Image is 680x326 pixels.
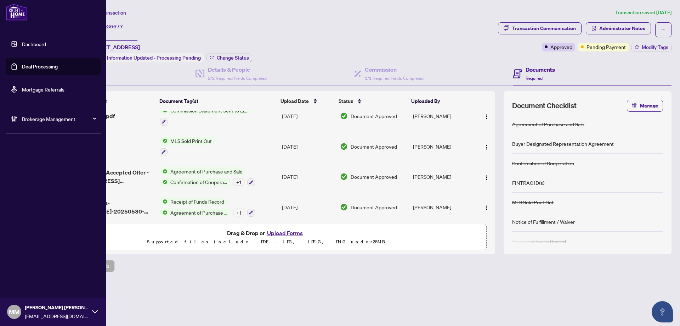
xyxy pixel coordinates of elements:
span: receipt-of-funds-[PERSON_NAME]-20250530-093112.pdf [66,199,154,216]
img: Document Status [340,173,348,181]
td: [DATE] [279,101,338,131]
span: Document Approved [351,173,397,181]
img: Logo [484,114,489,120]
h4: Details & People [208,65,267,74]
img: Document Status [340,112,348,120]
span: Approved [550,43,572,51]
span: Administrator Notes [599,23,645,34]
span: Agreement of Purchase and Sale [168,167,245,175]
span: Agreement of Purchase and Sale [168,209,230,216]
th: (12) File Name [62,91,156,111]
span: Drag & Drop or [227,228,305,238]
button: Change Status [206,54,252,62]
button: Manage [627,100,663,112]
button: Status IconMLS Sold Print Out [160,137,215,156]
img: Document Status [340,143,348,150]
img: Logo [484,205,489,211]
td: [PERSON_NAME] [410,101,475,131]
div: Status: [88,53,204,62]
h4: Documents [526,65,555,74]
span: MM [9,307,19,317]
span: Document Approved [351,143,397,150]
button: Modify Tags [631,43,671,51]
img: Status Icon [160,167,168,175]
span: Confirmation of Cooperation [168,178,230,186]
td: [DATE] [279,192,338,222]
span: [EMAIL_ADDRESS][DOMAIN_NAME] [25,312,89,320]
span: MLS Sold Print Out [168,137,215,145]
img: Status Icon [160,137,168,145]
button: Logo [481,201,492,213]
span: Manage [640,100,658,111]
td: [DATE] [279,162,338,192]
th: Upload Date [278,91,336,111]
button: Status IconAgreement of Purchase and SaleStatus IconConfirmation of Cooperation+1 [160,167,255,187]
button: Logo [481,171,492,182]
img: Logo [484,144,489,150]
div: Buyer Designated Representation Agreement [512,140,614,148]
span: Required [526,76,543,81]
div: MLS Sold Print Out [512,198,554,206]
span: 2/2 Required Fields Completed [208,76,267,81]
img: Status Icon [160,198,168,205]
span: Drag & Drop orUpload FormsSupported files include .PDF, .JPG, .JPEG, .PNG under25MB [46,224,486,250]
div: Transaction Communication [512,23,576,34]
span: 1/1 Required Fields Completed [365,76,424,81]
th: Document Tag(s) [157,91,278,111]
article: Transaction saved [DATE] [615,9,671,17]
td: [PERSON_NAME] [410,192,475,222]
img: Status Icon [160,178,168,186]
span: Brokerage Management [22,115,96,123]
span: Change Status [217,55,249,60]
th: Status [336,91,408,111]
span: Upload Date [280,97,309,105]
h4: Commission [365,65,424,74]
span: Document Checklist [512,101,577,111]
th: Uploaded By [408,91,472,111]
img: Logo [484,175,489,181]
span: Modify Tags [642,45,668,50]
span: [PERSON_NAME] [PERSON_NAME] [25,304,89,311]
button: Status IconReceipt of Funds RecordStatus IconAgreement of Purchase and Sale+1 [160,198,255,217]
td: [PERSON_NAME] [410,162,475,192]
span: Status [339,97,353,105]
img: Document Status [340,203,348,211]
span: Receipt of Funds Record [168,198,227,205]
div: + 1 [233,209,244,216]
button: Open asap [652,301,673,322]
td: [DATE] [279,131,338,162]
span: Acknowledged Accepted Offer - [STREET_ADDRESS] EXECUTED.pdf [66,168,154,185]
button: Logo [481,110,492,122]
button: Logo [481,141,492,152]
span: Pending Payment [586,43,626,51]
span: solution [591,26,596,31]
div: Confirmation of Cooperation [512,159,574,167]
div: Agreement of Purchase and Sale [512,120,584,128]
button: Administrator Notes [586,22,651,34]
a: Deal Processing [22,63,58,70]
span: ellipsis [661,27,666,32]
button: Status IconCommission Statement Sent to Listing Brokerage [160,106,251,126]
img: Status Icon [160,209,168,216]
button: Transaction Communication [498,22,582,34]
div: Notice of Fulfillment / Waiver [512,218,575,226]
span: Document Approved [351,112,397,120]
div: + 1 [233,178,244,186]
a: Mortgage Referrals [22,86,64,93]
a: Dashboard [22,41,46,47]
p: Supported files include .PDF, .JPG, .JPEG, .PNG under 25 MB [50,238,482,246]
td: [PERSON_NAME] [410,131,475,162]
img: logo [6,4,28,21]
span: Information Updated - Processing Pending [107,55,201,61]
span: [STREET_ADDRESS] [88,43,140,51]
span: 36677 [107,23,123,30]
div: FINTRAC ID(s) [512,179,544,187]
button: Upload Forms [265,228,305,238]
span: View Transaction [88,10,126,16]
span: Document Approved [351,203,397,211]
